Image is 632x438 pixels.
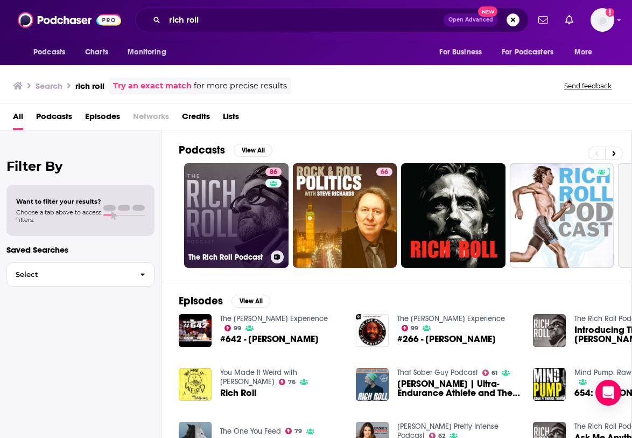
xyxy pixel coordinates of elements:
div: Open Intercom Messenger [595,380,621,406]
a: The Joe Rogan Experience [397,314,505,323]
h3: The Rich Roll Podcast [188,253,266,262]
button: Send feedback [561,81,615,91]
img: #266 - Rich Roll [356,314,389,347]
a: 79 [285,428,303,434]
span: More [574,45,593,60]
a: Show notifications dropdown [534,11,552,29]
a: EpisodesView All [179,294,270,308]
svg: Add a profile image [606,8,614,17]
a: 99 [402,325,419,331]
button: open menu [567,42,606,62]
a: 66 [376,168,392,176]
span: For Business [439,45,482,60]
a: The Joe Rogan Experience [220,314,328,323]
h2: Filter By [6,158,155,174]
span: For Podcasters [502,45,553,60]
input: Search podcasts, credits, & more... [165,11,444,29]
span: Charts [85,45,108,60]
span: Want to filter your results? [16,198,101,205]
span: Choose a tab above to access filters. [16,208,101,224]
span: 79 [294,429,302,434]
a: #266 - Rich Roll [397,335,496,344]
a: PodcastsView All [179,143,272,157]
img: Introducing The Rich Roll Podcast [533,314,566,347]
img: Rich Roll | Ultra-Endurance Athlete and The Rich Roll Podcast [356,368,389,401]
a: 99 [224,325,242,331]
a: Podcasts [36,108,72,130]
span: 61 [491,371,497,376]
span: Open Advanced [448,17,493,23]
button: Select [6,262,155,287]
a: You Made It Weird with Pete Holmes [220,368,297,386]
button: Open AdvancedNew [444,13,498,26]
img: 654: Rich Roll [533,368,566,401]
div: Search podcasts, credits, & more... [135,8,529,32]
a: 86The Rich Roll Podcast [184,163,289,268]
span: for more precise results [194,80,287,92]
img: #642 - Rich Roll [179,314,212,347]
a: That Sober Guy Podcast [397,368,478,377]
button: open menu [26,42,79,62]
span: Logged in as LBPublicity2 [591,8,614,32]
a: Episodes [85,108,120,130]
span: 86 [270,167,277,178]
h3: rich roll [75,81,104,91]
a: Rich Roll [220,388,256,398]
span: 76 [288,380,296,385]
a: 61 [482,370,498,376]
a: Show notifications dropdown [561,11,578,29]
span: Select [7,271,131,278]
a: #642 - Rich Roll [220,335,319,344]
span: 66 [381,167,388,178]
span: 99 [234,326,241,331]
button: View All [234,144,272,157]
span: [PERSON_NAME] | Ultra-Endurance Athlete and The [PERSON_NAME] Podcast [397,379,520,398]
img: User Profile [591,8,614,32]
a: Credits [182,108,210,130]
span: Monitoring [128,45,166,60]
button: open menu [120,42,180,62]
span: Podcasts [33,45,65,60]
button: View All [231,295,270,308]
a: Try an exact match [113,80,192,92]
button: open menu [432,42,495,62]
a: Charts [78,42,115,62]
span: New [478,6,497,17]
h3: Search [36,81,62,91]
img: Rich Roll [179,368,212,401]
span: Networks [133,108,169,130]
h2: Podcasts [179,143,225,157]
span: 99 [411,326,418,331]
button: Show profile menu [591,8,614,32]
img: Podchaser - Follow, Share and Rate Podcasts [18,10,121,30]
button: open menu [495,42,569,62]
a: 66 [293,163,397,268]
a: 76 [279,379,296,385]
span: #642 - [PERSON_NAME] [220,335,319,344]
a: The One You Feed [220,427,281,436]
a: Lists [223,108,239,130]
a: All [13,108,23,130]
span: #266 - [PERSON_NAME] [397,335,496,344]
p: Saved Searches [6,245,155,255]
a: Rich Roll | Ultra-Endurance Athlete and The Rich Roll Podcast [397,379,520,398]
a: 86 [265,168,282,176]
h2: Episodes [179,294,223,308]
